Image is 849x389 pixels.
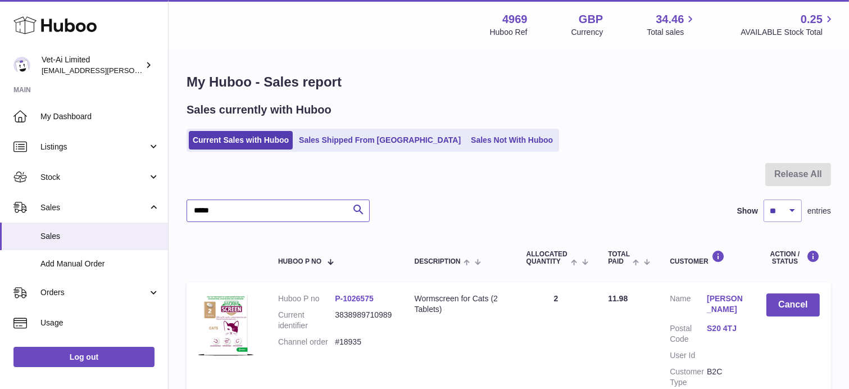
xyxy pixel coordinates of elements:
span: entries [807,206,831,216]
span: My Dashboard [40,111,160,122]
a: Sales Not With Huboo [467,131,557,150]
span: Total sales [647,27,697,38]
span: 11.98 [608,294,628,303]
a: Current Sales with Huboo [189,131,293,150]
div: Huboo Ref [490,27,528,38]
span: 34.46 [656,12,684,27]
span: Description [415,258,461,265]
a: [PERSON_NAME] [707,293,744,315]
span: [EMAIL_ADDRESS][PERSON_NAME][DOMAIN_NAME] [42,66,225,75]
a: Sales Shipped From [GEOGRAPHIC_DATA] [295,131,465,150]
strong: GBP [579,12,603,27]
span: Stock [40,172,148,183]
div: Currency [571,27,603,38]
span: Listings [40,142,148,152]
span: 0.25 [801,12,823,27]
img: abbey.fraser-roe@vet-ai.com [13,57,30,74]
strong: 4969 [502,12,528,27]
dt: Postal Code [670,323,707,345]
dt: Customer Type [670,367,707,388]
h1: My Huboo - Sales report [187,73,831,91]
h2: Sales currently with Huboo [187,102,332,117]
dt: Current identifier [278,310,335,331]
a: S20 4TJ [707,323,744,334]
span: AVAILABLE Stock Total [741,27,836,38]
a: 34.46 Total sales [647,12,697,38]
span: Sales [40,202,148,213]
span: Total paid [608,251,630,265]
a: 0.25 AVAILABLE Stock Total [741,12,836,38]
div: Action / Status [766,250,820,265]
span: ALLOCATED Quantity [526,251,568,265]
span: Huboo P no [278,258,321,265]
div: Wormscreen for Cats (2 Tablets) [415,293,504,315]
div: Vet-Ai Limited [42,55,143,76]
button: Cancel [766,293,820,316]
img: 49691735900523.png [198,293,254,357]
dt: Name [670,293,707,318]
dt: User Id [670,350,707,361]
dd: #18935 [335,337,392,347]
dt: Channel order [278,337,335,347]
span: Orders [40,287,148,298]
span: Add Manual Order [40,259,160,269]
span: Usage [40,318,160,328]
a: P-1026575 [335,294,374,303]
dt: Huboo P no [278,293,335,304]
span: Sales [40,231,160,242]
dd: 3838989710989 [335,310,392,331]
a: Log out [13,347,155,367]
dd: B2C [707,367,744,388]
label: Show [737,206,758,216]
div: Customer [670,250,744,265]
